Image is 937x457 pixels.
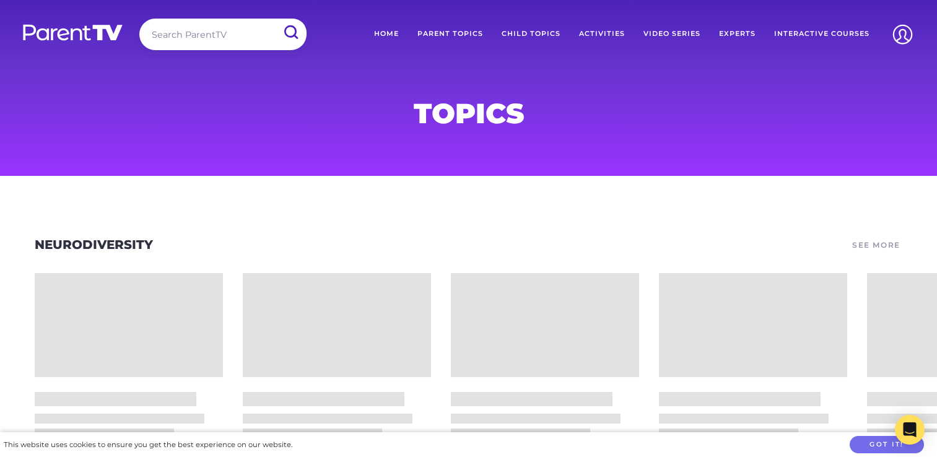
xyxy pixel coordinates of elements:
input: Search ParentTV [139,19,307,50]
a: Child Topics [492,19,570,50]
img: Account [887,19,918,50]
div: This website uses cookies to ensure you get the best experience on our website. [4,438,292,451]
a: Neurodiversity [35,237,153,252]
img: parenttv-logo-white.4c85aaf.svg [22,24,124,41]
button: Got it! [850,436,924,454]
h1: Topics [170,101,767,126]
a: Experts [710,19,765,50]
a: Activities [570,19,634,50]
a: See More [850,237,902,254]
input: Submit [274,19,307,46]
a: Parent Topics [408,19,492,50]
a: Video Series [634,19,710,50]
div: Open Intercom Messenger [895,415,925,445]
a: Home [365,19,408,50]
a: Interactive Courses [765,19,879,50]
